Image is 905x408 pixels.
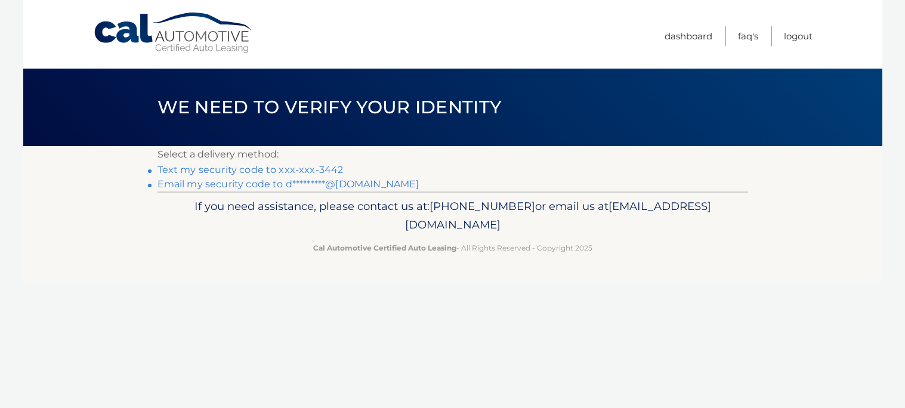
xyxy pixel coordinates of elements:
a: Dashboard [665,26,712,46]
p: Select a delivery method: [157,146,748,163]
a: Cal Automotive [93,12,254,54]
span: [PHONE_NUMBER] [430,199,535,213]
span: We need to verify your identity [157,96,502,118]
p: If you need assistance, please contact us at: or email us at [165,197,740,235]
a: Logout [784,26,813,46]
a: Text my security code to xxx-xxx-3442 [157,164,344,175]
strong: Cal Automotive Certified Auto Leasing [313,243,456,252]
a: Email my security code to d*********@[DOMAIN_NAME] [157,178,419,190]
a: FAQ's [738,26,758,46]
p: - All Rights Reserved - Copyright 2025 [165,242,740,254]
